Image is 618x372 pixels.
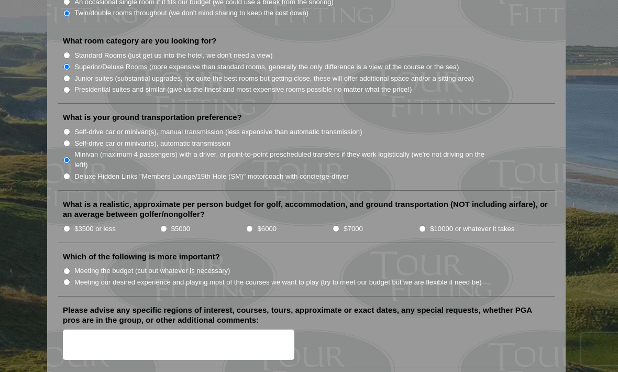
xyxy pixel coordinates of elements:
[74,171,349,182] label: Deluxe Hidden Links "Members Lounge/19th Hole (SM)" motorcoach with concierge-driver
[74,73,474,84] label: Junior suites (substantial upgrades, not quite the best rooms but getting close, these will offer...
[74,84,412,95] label: Presidential suites and similar (give us the finest and most expensive rooms possible no matter w...
[258,224,277,234] label: $6000
[63,305,550,325] label: Please advise any specific regions of interest, courses, tours, approximate or exact dates, any s...
[74,138,230,149] label: Self-drive car or minivan(s), automatic transmission
[63,251,220,262] label: Which of the following is more important?
[171,224,190,234] label: $5000
[74,224,116,234] label: $3500 or less
[63,199,550,220] label: What is a realistic, approximate per person budget for golf, accommodation, and ground transporta...
[74,266,230,276] label: Meeting the budget (cut out whatever is necessary)
[74,50,273,61] label: Standard Rooms (just get us into the hotel, we don't need a view)
[74,62,459,72] label: Superior/Deluxe Rooms (more expensive than standard rooms, generally the only difference is a vie...
[74,127,362,137] label: Self-drive car or minivan(s), manual transmission (less expensive than automatic transmission)
[63,36,216,46] label: What room category are you looking for?
[74,277,482,288] label: Meeting our desired experience and playing most of the courses we want to play (try to meet our b...
[344,224,362,234] label: $7000
[63,112,242,123] label: What is your ground transportation preference?
[74,149,495,170] label: Minivan (maximum 4 passengers) with a driver, or point-to-point prescheduled transfers if they wo...
[430,224,514,234] label: $10000 or whatever it takes
[74,8,308,18] label: Twin/double rooms throughout (we don't mind sharing to keep the cost down)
